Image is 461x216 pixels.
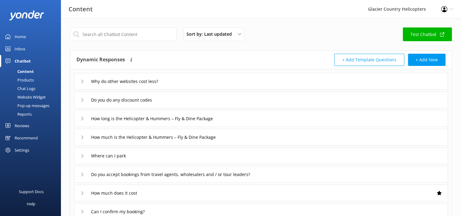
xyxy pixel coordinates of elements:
div: Inbox [15,43,25,55]
div: Content [4,67,34,76]
button: + Add Template Questions [334,54,404,66]
div: Reports [4,110,32,118]
div: Support Docs [19,185,44,198]
a: Products [4,76,61,84]
h3: Content [69,4,93,14]
div: Settings [15,144,29,156]
a: Pop-up messages [4,101,61,110]
a: Website Widget [4,93,61,101]
a: Reports [4,110,61,118]
div: Help [27,198,35,210]
a: Chat Logs [4,84,61,93]
button: + Add New [408,54,445,66]
a: Content [4,67,61,76]
div: Website Widget [4,93,46,101]
div: Recommend [15,132,38,144]
div: Chat Logs [4,84,35,93]
div: Reviews [15,120,29,132]
div: Chatbot [15,55,31,67]
a: Test Chatbot [403,27,452,41]
span: Sort by: Last updated [186,31,236,38]
div: Pop-up messages [4,101,49,110]
div: Home [15,31,26,43]
h4: Dynamic Responses [76,54,125,66]
img: yonder-white-logo.png [9,10,44,20]
input: Search all Chatbot Content [70,27,177,41]
div: Products [4,76,34,84]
